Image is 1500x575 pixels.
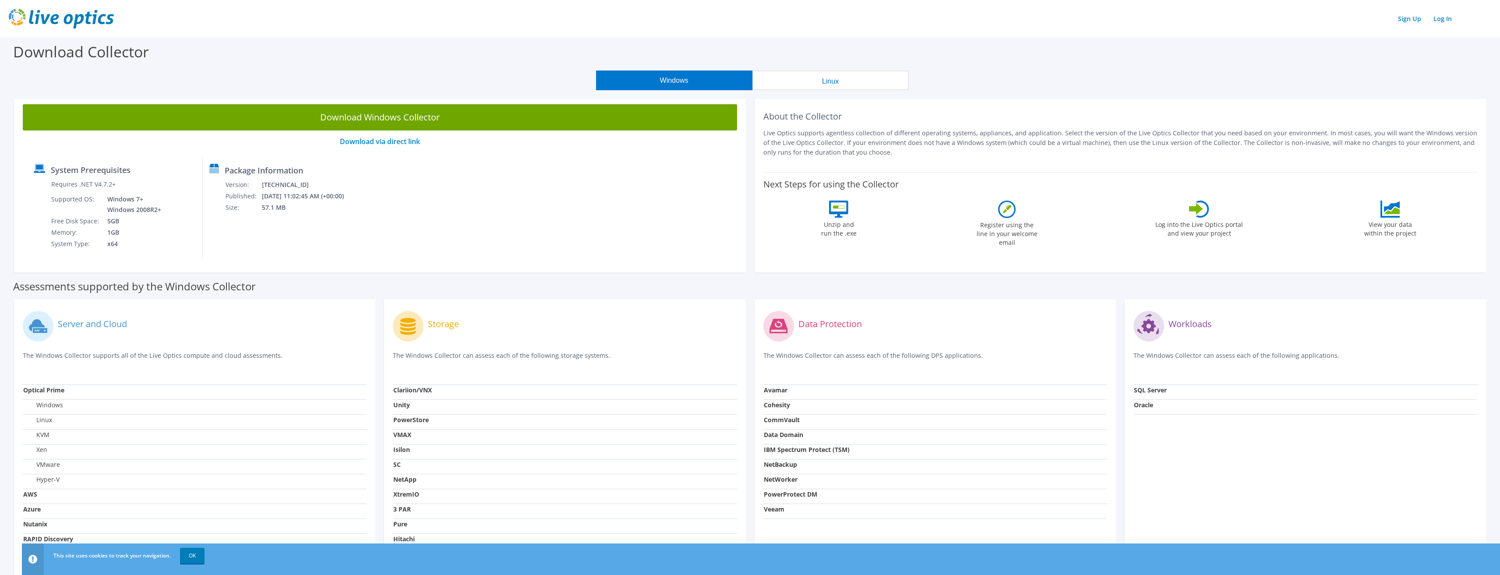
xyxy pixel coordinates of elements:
p: The Windows Collector can assess each of the following DPS applications. [763,351,1107,369]
strong: Veeam [764,505,784,513]
p: Live Optics supports agentless collection of different operating systems, appliances, and applica... [763,128,1478,157]
label: Workloads [1168,320,1212,328]
strong: Optical Prime [23,386,64,394]
label: Hyper-V [23,475,60,484]
strong: NetBackup [764,460,797,469]
label: Assessments supported by the Windows Collector [13,282,256,291]
label: Log into the Live Optics portal and view your project [1155,218,1243,238]
img: live_optics_svg.svg [9,9,114,28]
td: [DATE] 11:02:45 AM (+00:00) [261,190,356,202]
strong: Data Domain [764,430,803,439]
strong: Oracle [1134,401,1153,409]
strong: Cohesity [764,401,790,409]
strong: Pure [393,520,407,528]
label: Package Information [225,166,303,175]
td: Memory: [51,227,101,238]
td: Published: [225,190,261,202]
label: Windows [23,401,63,409]
span: This site uses cookies to track your navigation. [53,552,171,559]
a: Sign Up [1394,12,1426,25]
strong: CommVault [764,416,800,424]
strong: SC [393,460,401,469]
strong: Hitachi [393,535,415,543]
strong: Unity [393,401,410,409]
a: Download Windows Collector [23,104,737,131]
a: Download via direct link [340,137,420,146]
strong: XtremIO [393,490,419,498]
td: 1GB [101,227,163,238]
label: KVM [23,430,49,439]
strong: Isilon [393,445,410,454]
a: Log In [1429,12,1456,25]
strong: 3 PAR [393,505,411,513]
h2: About the Collector [763,111,1478,122]
td: Free Disk Space: [51,215,101,227]
label: Server and Cloud [58,320,127,328]
label: View your data within the project [1359,218,1422,238]
strong: AWS [23,490,37,498]
label: Register using the line in your welcome email [974,218,1040,247]
label: Next Steps for using the Collector [763,179,899,190]
label: Linux [23,416,52,424]
td: [TECHNICAL_ID] [261,179,356,190]
button: Linux [752,71,909,90]
label: System Prerequisites [51,166,131,174]
td: Windows 7+ Windows 2008R2+ [101,194,163,215]
label: Requires .NET V4.7.2+ [51,180,116,189]
strong: PowerStore [393,416,429,424]
strong: NetApp [393,475,416,483]
button: Windows [596,71,752,90]
td: 5GB [101,215,163,227]
label: Download Collector [13,42,149,62]
td: Size: [225,202,261,213]
td: Supported OS: [51,194,101,215]
strong: NetWorker [764,475,798,483]
td: 57.1 MB [261,202,356,213]
strong: IBM Spectrum Protect (TSM) [764,445,850,454]
label: VMware [23,460,60,469]
strong: Clariion/VNX [393,386,432,394]
strong: SQL Server [1134,386,1167,394]
label: Storage [428,320,459,328]
label: Xen [23,445,47,454]
label: Unzip and run the .exe [819,218,859,238]
strong: RAPID Discovery [23,535,73,543]
p: The Windows Collector can assess each of the following applications. [1133,351,1477,369]
p: The Windows Collector supports all of the Live Optics compute and cloud assessments. [23,351,367,369]
strong: Azure [23,505,41,513]
strong: PowerProtect DM [764,490,817,498]
p: The Windows Collector can assess each of the following storage systems. [393,351,737,369]
td: Version: [225,179,261,190]
strong: Avamar [764,386,787,394]
a: OK [180,548,205,564]
label: Data Protection [798,320,862,328]
td: System Type: [51,238,101,250]
strong: Nutanix [23,520,47,528]
strong: VMAX [393,430,411,439]
td: x64 [101,238,163,250]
